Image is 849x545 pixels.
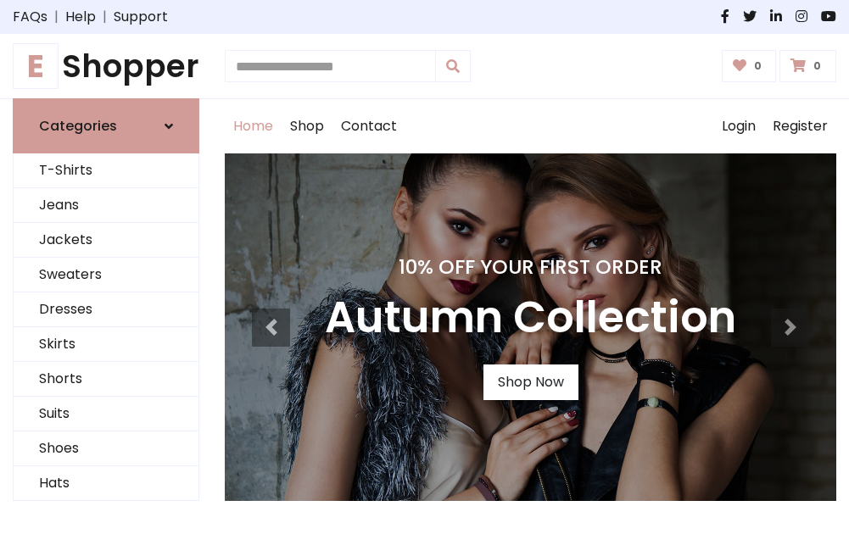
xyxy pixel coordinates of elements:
[14,153,198,188] a: T-Shirts
[282,99,332,153] a: Shop
[750,58,766,74] span: 0
[722,50,777,82] a: 0
[13,43,59,89] span: E
[96,7,114,27] span: |
[779,50,836,82] a: 0
[14,431,198,466] a: Shoes
[14,327,198,362] a: Skirts
[764,99,836,153] a: Register
[14,362,198,397] a: Shorts
[14,397,198,431] a: Suits
[114,7,168,27] a: Support
[713,99,764,153] a: Login
[14,223,198,258] a: Jackets
[14,258,198,292] a: Sweaters
[13,98,199,153] a: Categories
[332,99,405,153] a: Contact
[809,58,825,74] span: 0
[13,47,199,85] h1: Shopper
[483,364,578,400] a: Shop Now
[14,188,198,223] a: Jeans
[325,292,736,344] h3: Autumn Collection
[47,7,65,27] span: |
[13,47,199,85] a: EShopper
[65,7,96,27] a: Help
[14,292,198,327] a: Dresses
[39,118,117,134] h6: Categories
[225,99,282,153] a: Home
[325,255,736,279] h4: 10% Off Your First Order
[14,466,198,501] a: Hats
[13,7,47,27] a: FAQs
